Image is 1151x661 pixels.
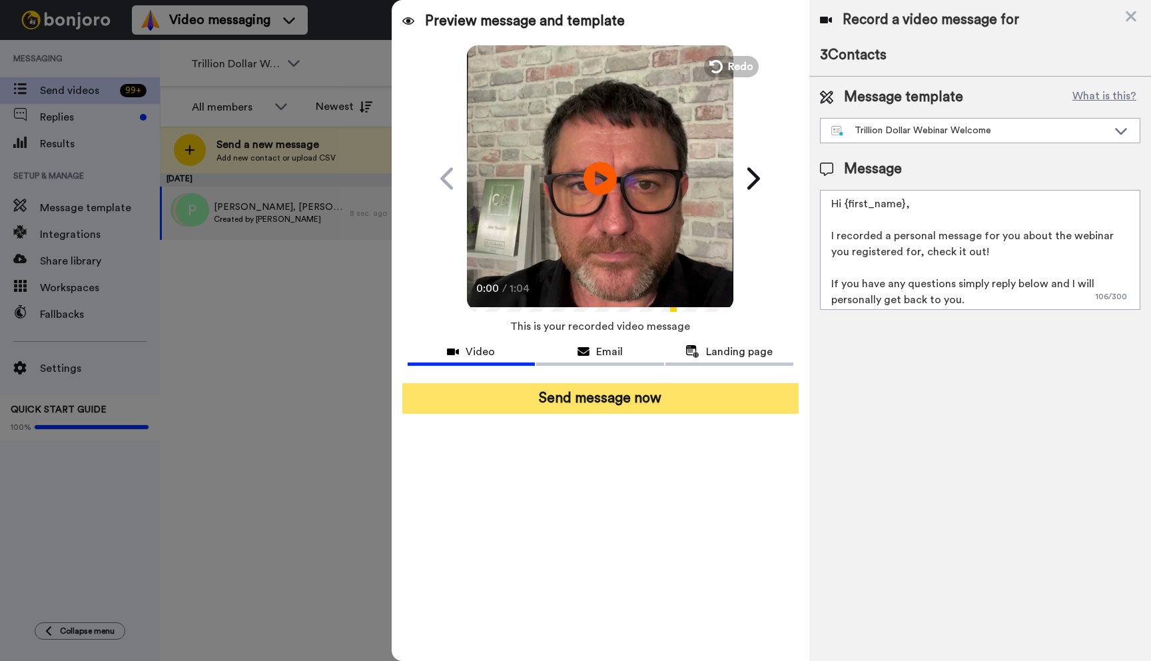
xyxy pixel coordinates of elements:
[1068,87,1140,107] button: What is this?
[510,312,690,341] span: This is your recorded video message
[596,344,623,360] span: Email
[510,281,533,297] span: 1:04
[831,124,1108,137] div: Trillion Dollar Webinar Welcome
[831,126,844,137] img: nextgen-template.svg
[476,281,500,297] span: 0:00
[844,159,902,179] span: Message
[844,87,963,107] span: Message template
[706,344,773,360] span: Landing page
[502,281,507,297] span: /
[402,383,799,414] button: Send message now
[820,190,1140,310] textarea: Hi {first_name}, I recorded a personal message for you about the webinar you registered for, chec...
[466,344,495,360] span: Video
